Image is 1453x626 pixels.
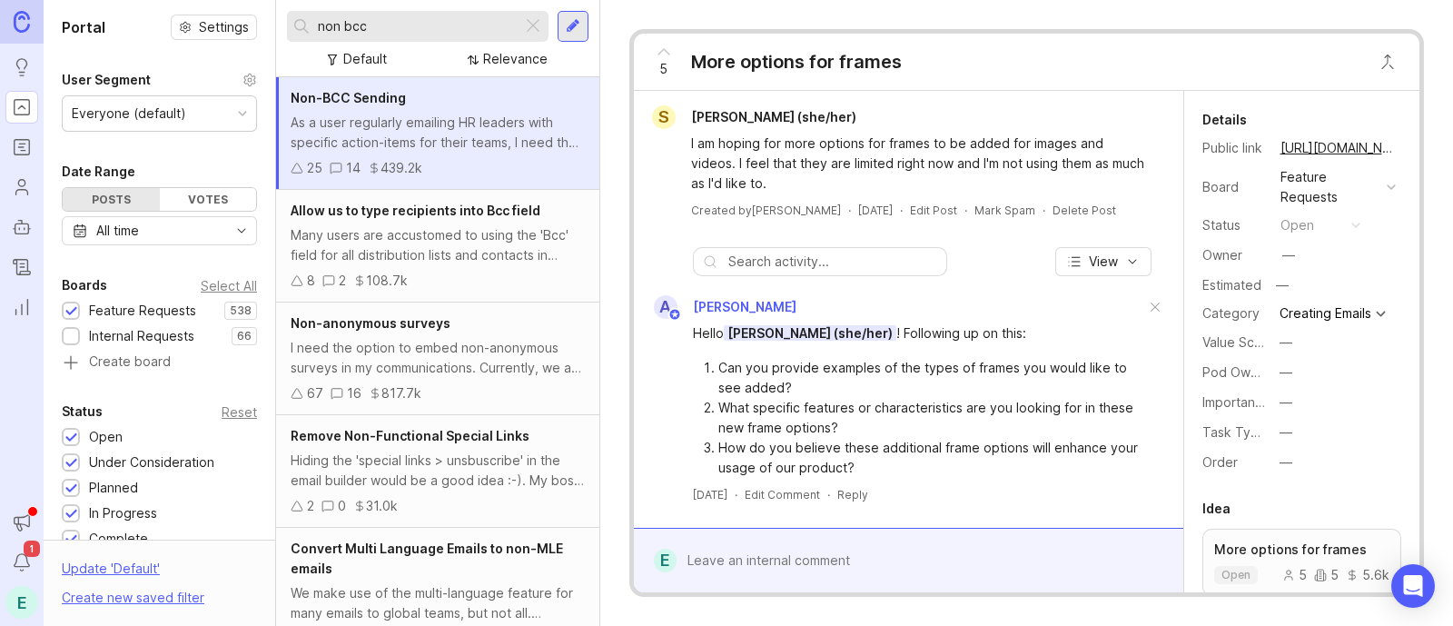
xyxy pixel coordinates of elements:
div: Internal Requests [89,326,194,346]
span: Settings [199,18,249,36]
div: I am hoping for more options for frames to be added for images and videos. I feel that they are l... [691,134,1147,194]
div: — [1280,452,1292,472]
div: All time [96,221,139,241]
div: Posts [63,188,160,211]
div: 31.0k [366,496,398,516]
div: 817.7k [381,383,421,403]
div: Under Consideration [89,452,214,472]
span: Non-BCC Sending [291,90,406,105]
div: — [1270,273,1294,297]
div: Open Intercom Messenger [1391,564,1435,608]
a: Non-BCC SendingAs a user regularly emailing HR leaders with specific action-items for their teams... [276,77,599,190]
div: Edit Comment [745,487,820,502]
a: [DATE] [858,203,893,218]
div: — [1280,392,1292,412]
span: Convert Multi Language Emails to non-MLE emails [291,541,563,576]
div: — [1280,363,1292,383]
p: 538 [230,303,252,318]
div: · [848,203,851,218]
div: Details [1202,109,1247,131]
div: I need the option to embed non-anonymous surveys in my communications. Currently, we are use exte... [291,338,585,378]
a: Users [5,171,38,204]
div: — [1280,422,1292,442]
div: Many users are accustomed to using the 'Bcc' field for all distribution lists and contacts in ord... [291,225,585,265]
div: — [1282,245,1295,265]
time: [DATE] [858,204,893,217]
a: More options for framesopen555.6k [1202,529,1402,596]
div: · [1043,203,1045,218]
div: 67 [307,383,323,403]
div: Category [1202,303,1266,323]
div: · [735,487,737,502]
div: We make use of the multi-language feature for many emails to global teams, but not all. Sometimes... [291,583,585,623]
div: Select All [201,281,257,291]
span: View [1089,253,1118,271]
div: A [654,295,677,319]
label: Value Scale [1202,334,1272,350]
a: Create board [62,355,257,372]
div: E [654,549,677,572]
p: open [1221,568,1250,582]
div: 8 [307,271,315,291]
div: · [900,203,903,218]
div: Update ' Default ' [62,559,160,588]
span: Remove Non-Functional Special Links [291,428,529,443]
label: Order [1202,454,1238,470]
div: Status [62,401,103,422]
div: Public link [1202,138,1266,158]
div: Board [1202,177,1266,197]
div: 0 [338,496,346,516]
img: Canny Home [14,11,30,32]
a: S[PERSON_NAME] (she/her) [641,105,871,129]
div: Feature Requests [89,301,196,321]
span: [PERSON_NAME] [693,299,796,314]
a: Reporting [5,291,38,323]
button: Mark Spam [974,203,1035,218]
div: Hello ! Following up on this: [693,323,1145,343]
h1: Portal [62,16,105,38]
label: Pod Ownership [1202,364,1295,380]
div: — [1280,333,1292,353]
time: [DATE] [693,488,727,502]
div: User Segment [62,69,151,91]
img: member badge [667,308,681,322]
div: In Progress [89,503,157,523]
div: Hiding the 'special links > unsbuscribe' in the email builder would be a good idea :-). My boss s... [291,451,585,491]
div: Status [1202,215,1266,235]
button: Announcements [5,506,38,539]
div: · [827,487,830,502]
button: Settings [171,15,257,40]
span: 5 [659,59,667,79]
div: 439.2k [381,158,422,178]
input: Search... [318,16,515,36]
div: Open [89,427,123,447]
label: Task Type [1202,424,1267,440]
div: Votes [160,188,257,211]
button: Notifications [5,546,38,579]
a: Remove Non-Functional Special LinksHiding the 'special links > unsbuscribe' in the email builder ... [276,415,599,528]
div: 16 [347,383,361,403]
input: Search activity... [728,252,937,272]
div: open [1280,215,1314,235]
a: Portal [5,91,38,124]
div: Reply [837,487,868,502]
span: 1 [24,541,40,557]
div: · [964,203,967,218]
div: Everyone (default) [72,104,186,124]
div: Delete Post [1053,203,1116,218]
div: 108.7k [366,271,408,291]
div: Boards [62,274,107,296]
div: Owner [1202,245,1266,265]
a: A[PERSON_NAME] [643,295,796,319]
svg: toggle icon [227,224,256,238]
a: Changelog [5,251,38,283]
span: Non-anonymous surveys [291,315,450,331]
li: How do you believe these additional frame options will enhance your usage of our product? [718,438,1145,478]
div: 5 [1282,569,1307,581]
button: E [5,586,38,619]
div: More options for frames [691,49,902,75]
div: Feature Requests [1280,167,1380,207]
a: Non-anonymous surveysI need the option to embed non-anonymous surveys in my communications. Curre... [276,303,599,415]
